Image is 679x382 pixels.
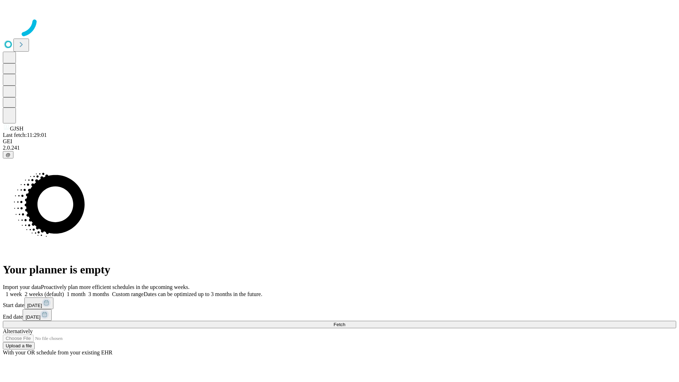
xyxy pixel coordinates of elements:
[24,297,53,309] button: [DATE]
[3,328,33,334] span: Alternatively
[333,322,345,327] span: Fetch
[23,309,52,321] button: [DATE]
[3,342,35,349] button: Upload a file
[3,349,112,355] span: With your OR schedule from your existing EHR
[25,291,64,297] span: 2 weeks (default)
[41,284,190,290] span: Proactively plan more efficient schedules in the upcoming weeks.
[25,314,40,320] span: [DATE]
[3,321,676,328] button: Fetch
[3,145,676,151] div: 2.0.241
[112,291,144,297] span: Custom range
[67,291,86,297] span: 1 month
[3,263,676,276] h1: Your planner is empty
[27,303,42,308] span: [DATE]
[144,291,262,297] span: Dates can be optimized up to 3 months in the future.
[6,291,22,297] span: 1 week
[3,284,41,290] span: Import your data
[88,291,109,297] span: 3 months
[3,297,676,309] div: Start date
[3,132,47,138] span: Last fetch: 11:29:01
[3,138,676,145] div: GEI
[3,309,676,321] div: End date
[3,151,13,158] button: @
[6,152,11,157] span: @
[10,126,23,132] span: GJSH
